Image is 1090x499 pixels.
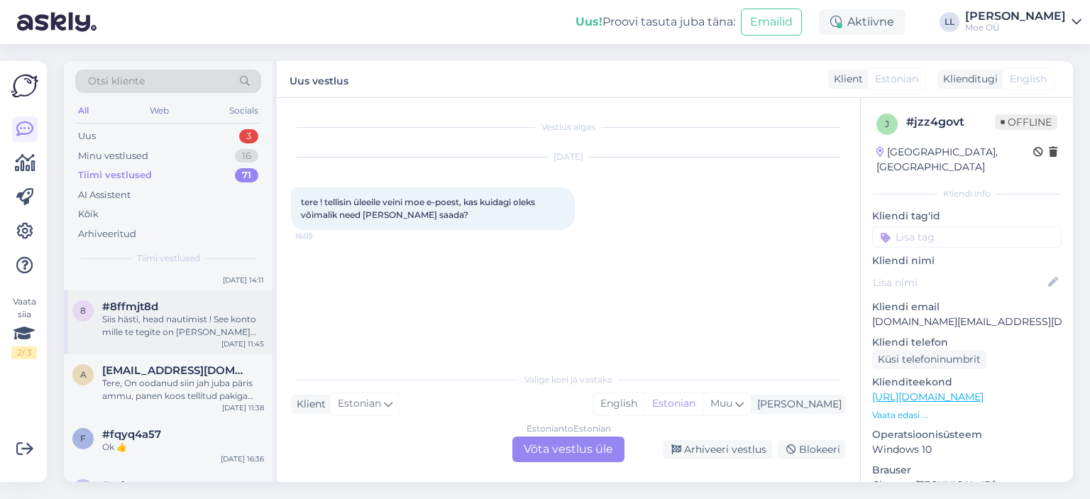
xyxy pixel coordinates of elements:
[995,114,1057,130] span: Offline
[11,295,37,359] div: Vaata siia
[872,209,1062,224] p: Kliendi tag'id
[78,129,96,143] div: Uus
[872,463,1062,478] p: Brauser
[222,402,264,413] div: [DATE] 11:38
[102,300,158,313] span: #8ffmjt8d
[872,478,1062,493] p: Chrome [TECHNICAL_ID]
[11,72,38,99] img: Askly Logo
[102,479,162,492] span: #w2axgtrn
[291,397,326,412] div: Klient
[291,150,846,163] div: [DATE]
[75,102,92,120] div: All
[226,102,261,120] div: Socials
[873,275,1045,290] input: Lisa nimi
[876,145,1033,175] div: [GEOGRAPHIC_DATA], [GEOGRAPHIC_DATA]
[78,168,152,182] div: Tiimi vestlused
[102,428,161,441] span: #fqyq4a57
[80,305,86,316] span: 8
[223,275,264,285] div: [DATE] 14:11
[88,74,145,89] span: Otsi kliente
[819,9,905,35] div: Aktiivne
[576,13,735,31] div: Proovi tasuta juba täna:
[872,314,1062,329] p: [DOMAIN_NAME][EMAIL_ADDRESS][DOMAIN_NAME]
[80,433,86,444] span: f
[235,149,258,163] div: 16
[965,11,1066,22] div: [PERSON_NAME]
[937,72,998,87] div: Klienditugi
[710,397,732,410] span: Muu
[593,393,644,415] div: English
[872,390,984,403] a: [URL][DOMAIN_NAME]
[965,22,1066,33] div: Moe OÜ
[872,187,1062,200] div: Kliendi info
[644,393,703,415] div: Estonian
[291,121,846,133] div: Vestlus algas
[290,70,348,89] label: Uus vestlus
[295,231,348,241] span: 16:05
[78,188,131,202] div: AI Assistent
[102,313,264,339] div: Siis hästi, head nautimist ! See konto mille te tegite on [PERSON_NAME] probleem. Kuna meil jooks...
[221,454,264,464] div: [DATE] 16:36
[872,442,1062,457] p: Windows 10
[527,422,611,435] div: Estonian to Estonian
[221,339,264,349] div: [DATE] 11:45
[11,346,37,359] div: 2 / 3
[239,129,258,143] div: 3
[741,9,802,35] button: Emailid
[576,15,602,28] b: Uus!
[906,114,995,131] div: # jzz4govt
[778,440,846,459] div: Blokeeri
[828,72,863,87] div: Klient
[80,369,87,380] span: a
[1010,72,1047,87] span: English
[102,377,264,402] div: Tere, On oodanud siin jah juba päris ammu, panen koos tellitud pakiga [PERSON_NAME]. :)
[301,197,537,220] span: tere ! tellisin üleeile veini moe e-poest, kas kuidagi oleks võimalik need [PERSON_NAME] saada?
[872,409,1062,422] p: Vaata edasi ...
[78,149,148,163] div: Minu vestlused
[875,72,918,87] span: Estonian
[872,253,1062,268] p: Kliendi nimi
[663,440,772,459] div: Arhiveeri vestlus
[291,373,846,386] div: Valige keel ja vastake
[752,397,842,412] div: [PERSON_NAME]
[137,252,200,265] span: Tiimi vestlused
[102,364,250,377] span: a.kirsel@gmail.com
[872,350,986,369] div: Küsi telefoninumbrit
[102,441,264,454] div: Ok 👍
[147,102,172,120] div: Web
[940,12,959,32] div: LL
[235,168,258,182] div: 71
[965,11,1081,33] a: [PERSON_NAME]Moe OÜ
[872,300,1062,314] p: Kliendi email
[872,335,1062,350] p: Kliendi telefon
[78,207,99,221] div: Kõik
[78,227,136,241] div: Arhiveeritud
[885,119,889,129] span: j
[872,226,1062,248] input: Lisa tag
[512,437,624,462] div: Võta vestlus üle
[872,427,1062,442] p: Operatsioonisüsteem
[872,375,1062,390] p: Klienditeekond
[338,396,381,412] span: Estonian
